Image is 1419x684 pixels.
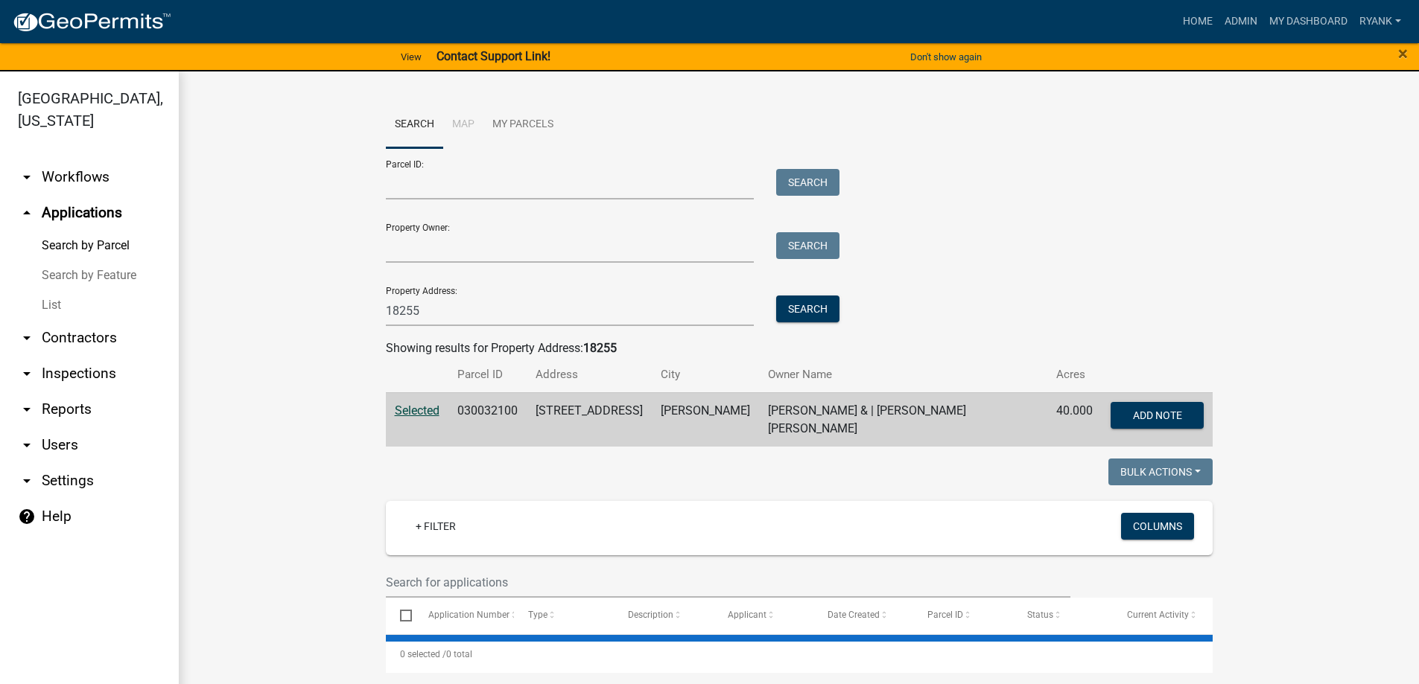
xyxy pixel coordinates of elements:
[1263,7,1353,36] a: My Dashboard
[1132,409,1181,421] span: Add Note
[1121,513,1194,540] button: Columns
[528,610,547,620] span: Type
[448,357,527,392] th: Parcel ID
[404,513,468,540] a: + Filter
[652,357,759,392] th: City
[927,610,963,620] span: Parcel ID
[437,49,550,63] strong: Contact Support Link!
[527,357,652,392] th: Address
[583,341,617,355] strong: 18255
[428,610,509,620] span: Application Number
[1111,402,1204,429] button: Add Note
[527,392,652,447] td: [STREET_ADDRESS]
[395,45,428,69] a: View
[759,392,1047,447] td: [PERSON_NAME] & | [PERSON_NAME] [PERSON_NAME]
[386,567,1071,598] input: Search for applications
[448,392,527,447] td: 030032100
[1027,610,1053,620] span: Status
[759,357,1047,392] th: Owner Name
[628,610,673,620] span: Description
[483,101,562,149] a: My Parcels
[386,339,1213,357] div: Showing results for Property Address:
[1127,610,1189,620] span: Current Activity
[514,598,614,633] datatable-header-cell: Type
[1113,598,1213,633] datatable-header-cell: Current Activity
[386,101,443,149] a: Search
[1398,45,1408,63] button: Close
[386,598,414,633] datatable-header-cell: Select
[776,169,839,196] button: Search
[813,598,913,633] datatable-header-cell: Date Created
[828,610,880,620] span: Date Created
[1177,7,1219,36] a: Home
[1219,7,1263,36] a: Admin
[652,392,759,447] td: [PERSON_NAME]
[18,204,36,222] i: arrow_drop_up
[1398,43,1408,64] span: ×
[1108,458,1213,485] button: Bulk Actions
[386,636,1213,673] div: 0 total
[18,168,36,186] i: arrow_drop_down
[776,295,839,322] button: Search
[728,610,766,620] span: Applicant
[1013,598,1113,633] datatable-header-cell: Status
[395,403,439,418] a: Selected
[913,598,1013,633] datatable-header-cell: Parcel ID
[614,598,714,633] datatable-header-cell: Description
[1047,357,1102,392] th: Acres
[1353,7,1407,36] a: RyanK
[18,436,36,454] i: arrow_drop_down
[18,508,36,525] i: help
[904,45,988,69] button: Don't show again
[18,365,36,383] i: arrow_drop_down
[400,649,446,659] span: 0 selected /
[1047,392,1102,447] td: 40.000
[714,598,813,633] datatable-header-cell: Applicant
[776,232,839,259] button: Search
[18,329,36,347] i: arrow_drop_down
[414,598,514,633] datatable-header-cell: Application Number
[18,400,36,418] i: arrow_drop_down
[18,472,36,490] i: arrow_drop_down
